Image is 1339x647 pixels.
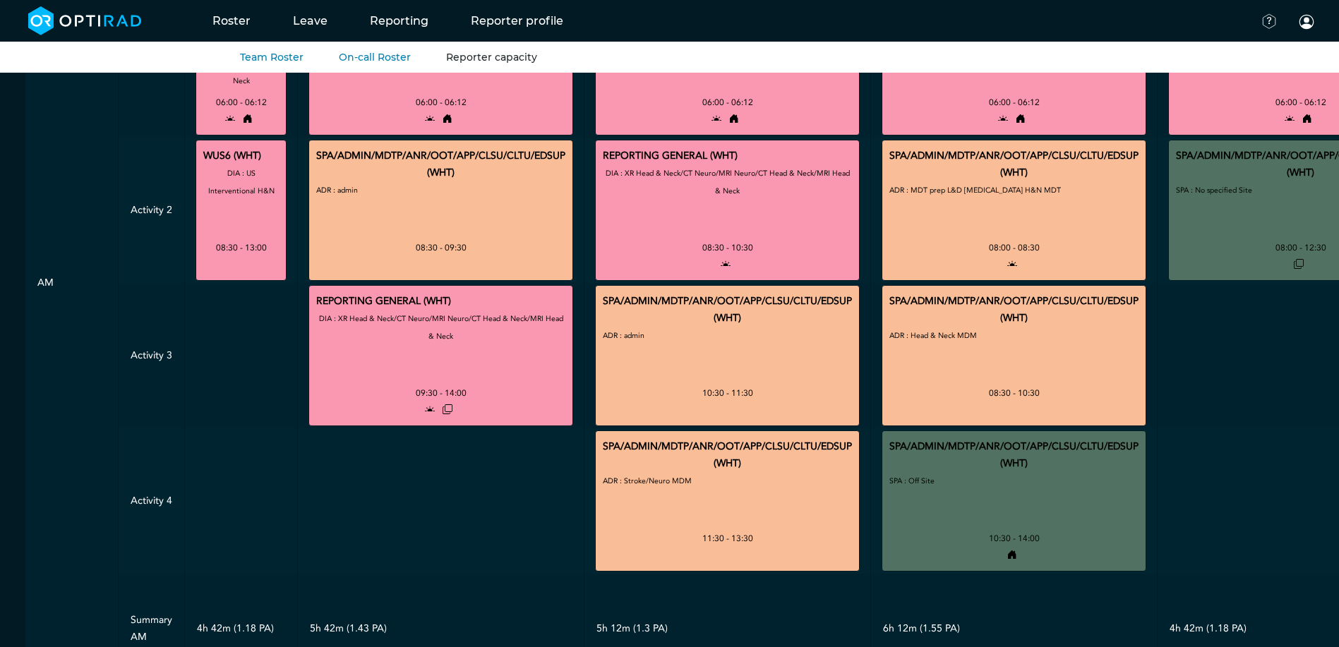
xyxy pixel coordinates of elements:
[889,293,1139,327] div: SPA/ADMIN/MDTP/ANR/OOT/APP/CLSU/CLTU/EDSUP (WHT)
[1004,258,1020,271] i: open to allocation
[702,385,753,401] div: 10:30 - 11:30
[989,239,1040,256] div: 08:00 - 08:30
[316,147,565,181] div: SPA/ADMIN/MDTP/ANR/OOT/APP/CLSU/CLTU/EDSUP (WHT)
[989,530,1040,547] div: 10:30 - 14:00
[1275,94,1326,111] div: 06:00 - 06:12
[339,51,411,64] a: On-call Roster
[416,94,467,111] div: 06:00 - 06:12
[422,112,438,126] i: open to allocation
[702,530,753,547] div: 11:30 - 13:30
[603,330,644,341] small: ADR : admin
[1013,112,1028,126] i: working from home
[119,283,185,428] td: Activity 3
[416,385,467,401] div: 09:30 - 14:00
[726,112,742,126] i: working from home
[28,6,142,35] img: brand-opti-rad-logos-blue-and-white-d2f68631ba2948856bd03f2d395fb146ddc8fb01b4b6e9315ea85fa773367...
[889,476,935,486] small: SPA : Off Site
[1275,239,1326,256] div: 08:00 - 12:30
[1176,185,1252,195] small: SPA : No specified Site
[603,476,692,486] small: ADR : Stroke/Neuro MDM
[995,112,1011,126] i: open to allocation
[718,258,733,271] i: open to allocation
[119,138,185,283] td: Activity 2
[603,293,852,327] div: SPA/ADMIN/MDTP/ANR/OOT/APP/CLSU/CLTU/EDSUP (WHT)
[446,51,537,64] a: Reporter capacity
[316,293,451,310] div: REPORTING GENERAL (WHT)
[203,147,261,164] div: WUS6 (WHT)
[889,330,977,341] small: ADR : Head & Neck MDM
[702,94,753,111] div: 06:00 - 06:12
[216,239,267,256] div: 08:30 - 13:00
[440,112,455,126] i: working from home
[1004,548,1020,562] i: working from home
[889,185,1061,195] small: ADR : MDT prep L&D [MEDICAL_DATA] H&N MDT
[422,403,438,416] i: open to allocation
[889,147,1139,181] div: SPA/ADMIN/MDTP/ANR/OOT/APP/CLSU/CLTU/EDSUP (WHT)
[702,239,753,256] div: 08:30 - 10:30
[440,403,455,416] i: shadowed in: AAU FILLER
[1299,112,1315,126] i: working from home
[319,313,563,341] small: DIA : XR Head & Neck/CT Neuro/MRI Neuro/CT Head & Neck/MRI Head & Neck
[709,112,724,126] i: open to allocation
[1282,112,1297,126] i: open to allocation
[240,112,256,126] i: working from home
[606,168,850,196] small: DIA : XR Head & Neck/CT Neuro/MRI Neuro/CT Head & Neck/MRI Head & Neck
[603,438,852,472] div: SPA/ADMIN/MDTP/ANR/OOT/APP/CLSU/CLTU/EDSUP (WHT)
[989,94,1040,111] div: 06:00 - 06:12
[416,239,467,256] div: 08:30 - 09:30
[119,428,185,574] td: Activity 4
[208,168,275,196] small: DIA : US Interventional H&N
[240,51,304,64] a: Team Roster
[889,438,1139,472] div: SPA/ADMIN/MDTP/ANR/OOT/APP/CLSU/CLTU/EDSUP (WHT)
[222,112,238,126] i: open to allocation
[1291,258,1307,271] i: shadowed in: AAU FILLER
[316,185,358,195] small: ADR : admin
[603,147,738,164] div: REPORTING GENERAL (WHT)
[989,385,1040,401] div: 08:30 - 10:30
[216,94,267,111] div: 06:00 - 06:12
